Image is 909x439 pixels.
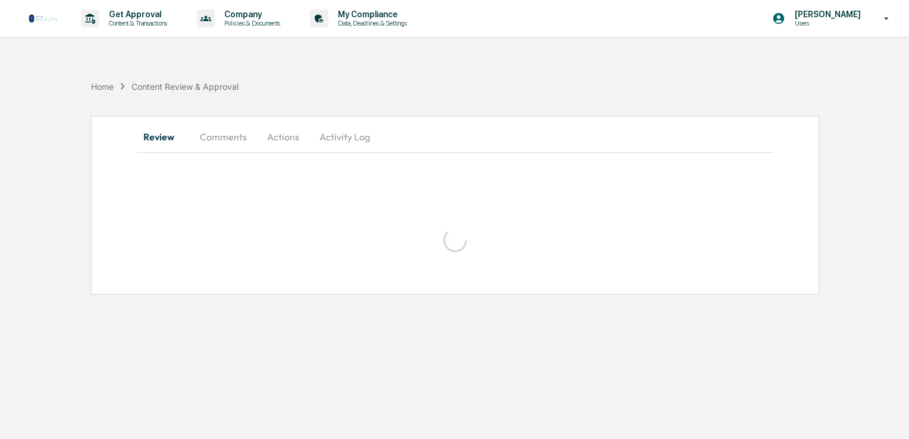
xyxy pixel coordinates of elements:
p: Policies & Documents [215,19,286,27]
button: Comments [190,123,256,151]
div: secondary tabs example [137,123,773,151]
p: Company [215,10,286,19]
button: Review [137,123,190,151]
div: Content Review & Approval [131,81,239,92]
p: Content & Transactions [99,19,173,27]
button: Activity Log [310,123,380,151]
img: logo [29,14,57,23]
p: Data, Deadlines & Settings [328,19,413,27]
p: Get Approval [99,10,173,19]
p: Users [785,19,867,27]
p: [PERSON_NAME] [785,10,867,19]
button: Actions [256,123,310,151]
p: My Compliance [328,10,413,19]
div: Home [91,81,114,92]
